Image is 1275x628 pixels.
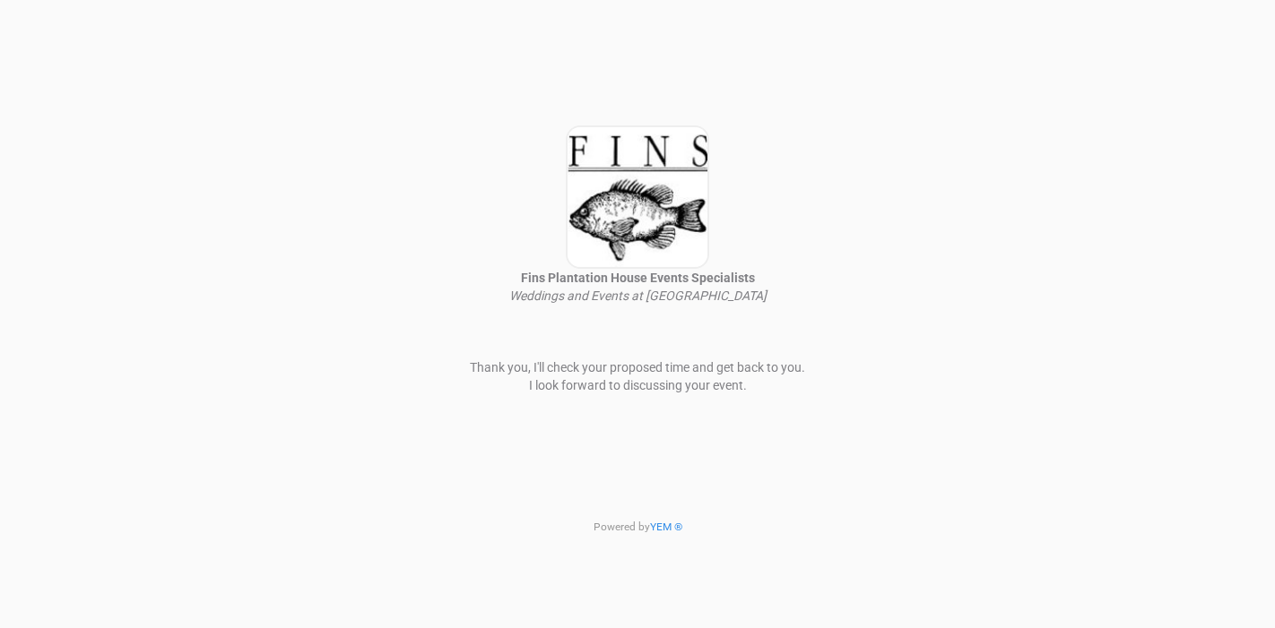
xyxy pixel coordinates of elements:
[650,520,682,533] a: YEM ®
[413,358,862,394] p: Thank you, I'll check your proposed time and get back to you. I look forward to discussing your e...
[521,271,755,285] strong: Fins Plantation House Events Specialists
[413,520,862,535] p: Powered by
[509,288,767,303] i: Weddings and Events at [GEOGRAPHIC_DATA]
[566,125,709,269] img: data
